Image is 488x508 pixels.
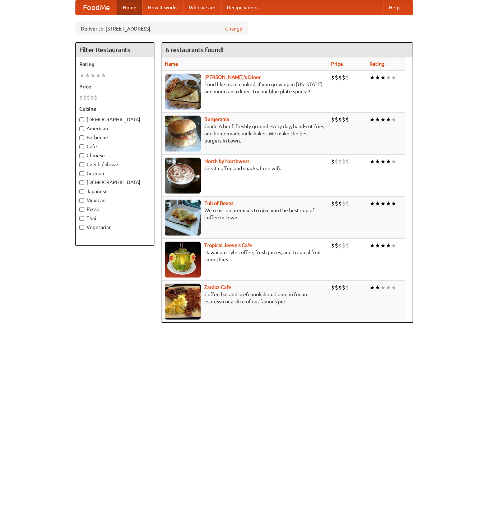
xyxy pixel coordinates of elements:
[79,126,84,131] input: American
[335,284,338,292] li: $
[166,46,224,53] ng-pluralize: 6 restaurants found!
[76,0,117,15] a: FoodMe
[331,284,335,292] li: $
[204,116,229,122] b: Burgerama
[345,74,349,81] li: $
[331,242,335,250] li: $
[331,116,335,123] li: $
[345,284,349,292] li: $
[165,74,201,109] img: sallys.jpg
[335,200,338,208] li: $
[79,197,150,204] label: Mexican
[391,242,396,250] li: ★
[375,116,380,123] li: ★
[380,284,386,292] li: ★
[204,242,252,248] a: Tropical Jeeve's Cafe
[79,71,85,79] li: ★
[386,284,391,292] li: ★
[165,165,325,172] p: Great coffee and snacks. Free wifi.
[79,116,150,123] label: [DEMOGRAPHIC_DATA]
[79,94,83,102] li: $
[342,242,345,250] li: $
[204,284,231,290] b: Zardoz Cafe
[79,207,84,212] input: Pizza
[386,200,391,208] li: ★
[165,242,201,278] img: jeeves.jpg
[391,200,396,208] li: ★
[79,152,150,159] label: Chinese
[375,200,380,208] li: ★
[370,200,375,208] li: ★
[79,170,150,177] label: German
[335,158,338,166] li: $
[375,74,380,81] li: ★
[204,200,233,206] a: Full of Beans
[79,188,150,195] label: Japanese
[90,94,94,102] li: $
[342,116,345,123] li: $
[335,74,338,81] li: $
[221,0,264,15] a: Recipe videos
[331,200,335,208] li: $
[338,242,342,250] li: $
[79,225,84,230] input: Vegetarian
[331,158,335,166] li: $
[79,143,150,150] label: Cafe
[79,83,150,90] h5: Price
[386,242,391,250] li: ★
[386,74,391,81] li: ★
[338,200,342,208] li: $
[79,224,150,231] label: Vegetarian
[79,61,150,68] h5: Rating
[79,162,84,167] input: Czech / Slovak
[142,0,183,15] a: How it works
[183,0,221,15] a: Who we are
[94,94,97,102] li: $
[338,284,342,292] li: $
[79,117,84,122] input: [DEMOGRAPHIC_DATA]
[380,158,386,166] li: ★
[79,134,150,141] label: Barbecue
[391,158,396,166] li: ★
[342,284,345,292] li: $
[345,158,349,166] li: $
[83,94,87,102] li: $
[165,284,201,320] img: zardoz.jpg
[79,216,84,221] input: Thai
[165,200,201,236] img: beans.jpg
[375,242,380,250] li: ★
[79,206,150,213] label: Pizza
[370,61,385,67] a: Rating
[79,161,150,168] label: Czech / Slovak
[79,135,84,140] input: Barbecue
[391,74,396,81] li: ★
[165,158,201,194] img: north.jpg
[79,180,84,185] input: [DEMOGRAPHIC_DATA]
[380,200,386,208] li: ★
[117,0,142,15] a: Home
[338,116,342,123] li: $
[380,74,386,81] li: ★
[85,71,90,79] li: ★
[79,198,84,203] input: Mexican
[75,22,248,35] div: Deliver to: [STREET_ADDRESS]
[345,200,349,208] li: $
[76,43,154,57] h4: Filter Restaurants
[165,291,325,305] p: Coffee bar and sci-fi bookshop. Come in for an espresso or a slice of our famous pie.
[96,71,101,79] li: ★
[79,144,84,149] input: Cafe
[338,74,342,81] li: $
[375,158,380,166] li: ★
[342,158,345,166] li: $
[370,158,375,166] li: ★
[375,284,380,292] li: ★
[90,71,96,79] li: ★
[345,116,349,123] li: $
[370,284,375,292] li: ★
[383,0,405,15] a: Help
[79,105,150,112] h5: Cuisine
[391,284,396,292] li: ★
[225,25,242,32] a: Change
[380,242,386,250] li: ★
